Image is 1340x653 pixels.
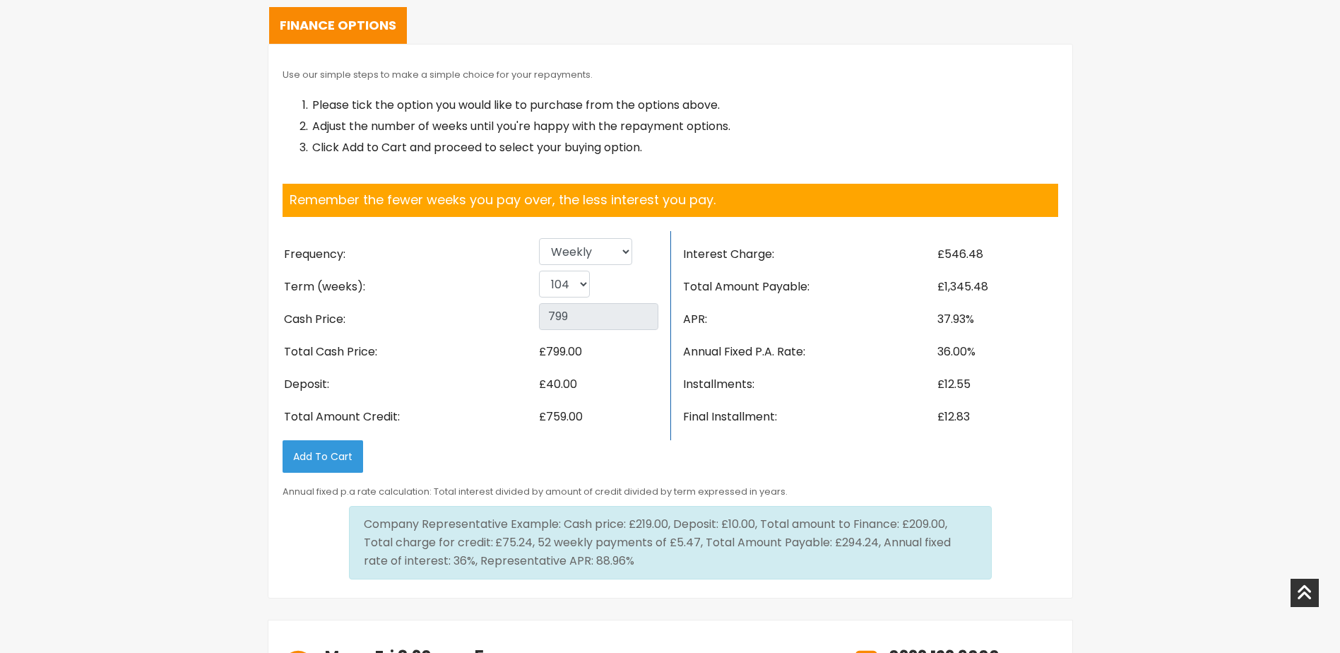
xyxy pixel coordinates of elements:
[682,238,936,271] li: Interest Charge:
[283,238,538,271] li: Frequency:
[283,486,788,498] small: Annual fixed p.a rate calculation: Total interest divided by amount of credit divided by term exp...
[936,271,1058,303] li: £1,345.48
[364,516,947,551] span: Company Representative Example: Cash price: £219.00, Deposit: £10.00, Total amount to Finance: £2...
[311,95,1058,116] li: Please tick the option you would like to purchase from the options above.
[936,368,1058,401] li: £12.55
[283,271,538,303] li: Term (weeks):
[936,401,1058,433] li: £12.83
[682,271,936,303] li: Total Amount Payable:
[538,368,660,401] li: £40.00
[682,401,936,433] li: Final Installment:
[283,66,1058,83] p: Use our simple steps to make a simple choice for your repayments.
[283,336,538,368] li: Total Cash Price:
[936,238,1058,271] li: £546.48
[538,336,660,368] li: £799.00
[311,116,1058,137] li: Adjust the number of weeks until you're happy with the repayment options.
[682,336,936,368] li: Annual Fixed P.A. Rate:
[283,303,538,336] li: Cash Price:
[311,137,1058,158] li: Click Add to Cart and proceed to select your buying option.
[682,368,936,401] li: Installments:
[538,401,660,433] li: £759.00
[364,534,951,569] span: £75.24, 52 weekly payments of £5.47, Total Amount Payable: £294.24, Annual fixed rate of interest...
[682,303,936,336] li: APR:
[269,7,407,44] a: Finance Options
[936,303,1058,336] li: 37.93%
[936,336,1058,368] li: 36.00%
[283,401,538,433] li: Total Amount Credit:
[290,191,716,208] span: Remember the fewer weeks you pay over, the less interest you pay.
[283,368,538,401] li: Deposit:
[283,440,363,473] button: Add to Cart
